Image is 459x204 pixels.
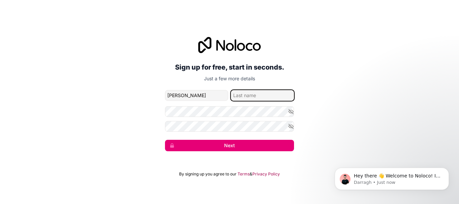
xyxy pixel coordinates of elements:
p: Just a few more details [165,75,294,82]
input: Confirm password [165,121,294,132]
span: & [250,171,252,177]
input: family-name [231,90,294,101]
a: Privacy Policy [252,171,280,177]
span: By signing up you agree to our [179,171,237,177]
h2: Sign up for free, start in seconds. [165,61,294,73]
button: Next [165,140,294,151]
iframe: Intercom notifications message [325,154,459,201]
input: given-name [165,90,228,101]
a: Terms [238,171,250,177]
input: Password [165,106,294,117]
